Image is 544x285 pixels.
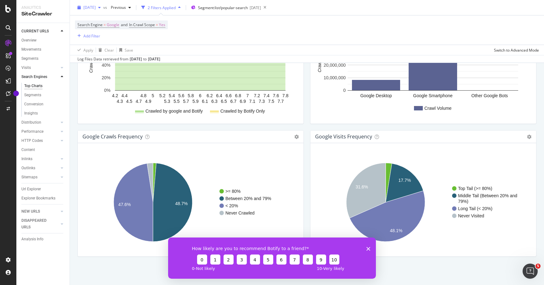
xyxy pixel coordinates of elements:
div: Insights [24,110,38,117]
div: Tooltip anchor [13,91,19,96]
div: [DATE] [130,56,142,62]
div: Performance [21,128,43,135]
iframe: Intercom live chat [523,264,538,279]
text: Between 20% and 79% [225,196,271,201]
a: Content [21,147,65,153]
div: Movements [21,46,41,53]
svg: A chart. [315,20,529,119]
span: and [121,22,127,27]
text: 31.6% [355,184,368,189]
span: 5 [535,264,541,269]
text: 6.5 [221,99,227,104]
a: Insights [24,110,65,117]
text: 4.5 [126,99,133,104]
text: 4.2 [112,93,118,98]
div: Url Explorer [21,186,41,193]
text: 5.5 [173,99,180,104]
text: Google Smartphone [413,93,453,98]
div: NEW URLS [21,208,40,215]
div: Analysis Info [21,236,43,243]
span: Previous [108,5,126,10]
div: Apply [83,47,93,53]
text: 5.9 [192,99,199,104]
text: 20% [102,75,110,80]
div: Sitemaps [21,174,37,181]
text: Middle Tail (Between 20% and [458,193,517,198]
div: Visits [21,64,31,71]
text: Long Tail (< 20%) [458,206,492,211]
i: Options [527,135,531,139]
span: In Crawl Scope [129,22,155,27]
text: Crawl Volume [424,106,452,111]
button: [DATE] [75,3,103,13]
a: Performance [21,128,59,135]
text: 6.2 [207,93,213,98]
text: Never Crawled [225,210,255,215]
button: Previous [108,3,133,13]
a: HTTP Codes [21,137,59,144]
text: < 20% [225,203,238,208]
a: Visits [21,64,59,71]
div: Add Filter [83,33,100,38]
h4: google Crawls Frequency [82,132,143,141]
text: 6 [199,93,201,98]
span: vs [103,5,108,10]
button: Apply [75,45,93,55]
div: DISAPPEARED URLS [21,217,53,231]
text: 5 [152,93,154,98]
button: Clear [96,45,114,55]
a: CURRENT URLS [21,28,59,35]
a: Conversion [24,101,65,108]
text: Top Tail (>= 80%) [458,186,492,191]
span: Google [107,20,119,29]
text: 79%) [458,199,468,204]
svg: A chart. [83,20,296,119]
div: A chart. [315,153,529,251]
div: Overview [21,37,37,44]
text: 7 [246,93,249,98]
button: Switch to Advanced Mode [491,45,539,55]
div: Log Files Data retrieved from to [77,56,160,62]
div: Segments [21,55,38,62]
text: 5.8 [188,93,194,98]
a: DISAPPEARED URLS [21,217,59,231]
h4: google Visits Frequency [315,132,372,141]
span: Segment: list/popular-search [198,5,248,10]
svg: A chart. [83,153,296,251]
text: Crawled by google and Botify [145,109,203,114]
a: Movements [21,46,65,53]
text: 6.3 [211,99,218,104]
text: 20,000,000 [324,63,346,68]
text: 4.7 [136,99,142,104]
text: 6.1 [202,99,208,104]
text: >= 80% [225,189,241,194]
div: SiteCrawler [21,10,65,18]
a: Segments [21,55,65,62]
text: Crawled URLs [88,45,93,73]
text: 4.8 [140,93,147,98]
text: 6.7 [230,99,236,104]
div: CURRENT URLS [21,28,49,35]
div: Search Engines [21,74,47,80]
div: Analytics [21,5,65,10]
a: Url Explorer [21,186,65,193]
div: Conversion [24,101,43,108]
text: 7.1 [249,99,256,104]
div: Outlinks [21,165,35,171]
a: Distribution [21,119,59,126]
text: 6.4 [216,93,222,98]
text: 10,000,000 [324,75,346,80]
span: = [156,22,158,27]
